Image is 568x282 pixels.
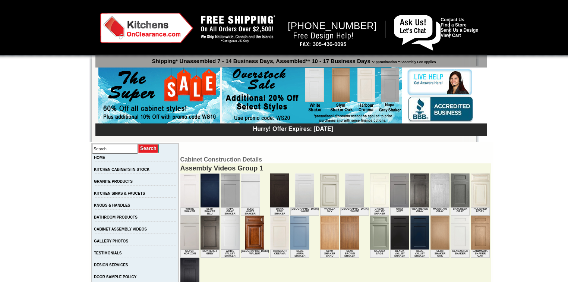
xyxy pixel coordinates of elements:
[201,250,220,258] td: Monterey Grey
[94,239,128,243] a: GALLERY PHOTOS
[441,17,464,22] a: Contact Us
[94,251,122,255] a: TESTIMONIALS
[430,250,449,258] td: Slym Shaker Oak
[370,58,436,64] span: *Approximation **Assembly Fee Applies
[290,250,309,258] td: Blue Aura Shaker
[180,163,491,173] div: Assembly Videos Group 1
[180,156,491,163] td: Cabinet Construction Details
[370,250,389,258] td: Salona Sage
[94,179,133,184] a: GRANITE PRODUCTS
[99,54,487,64] p: Shipping* Unassembled 7 - 14 Business Days, Assembled** 10 - 17 Business Days
[201,207,220,216] td: Slym Shaker Blu
[221,250,240,258] td: White Valley Shaker
[241,250,269,258] td: [GEOGRAPHIC_DATA] Walnut
[410,207,429,216] td: Weathered Gray
[94,191,145,195] a: KITCHEN SINKS & FAUCETS
[94,203,130,207] a: KNOBS & HANDLES
[340,250,359,258] td: Slym Brown Shaker
[320,207,339,216] td: Vanilla Sky
[94,275,136,279] a: DOOR SAMPLE POLICY
[180,250,199,258] td: Silver Horizon
[430,207,449,216] td: Mountain Gray
[390,250,409,258] td: Black Valley Shaker
[94,167,149,172] a: KITCHEN CABINETS IN-STOCK
[288,20,377,31] span: [PHONE_NUMBER]
[290,207,319,216] td: [GEOGRAPHIC_DATA] White
[138,144,159,154] input: Submit
[370,207,389,216] td: Cream Valley Shaker
[99,125,487,132] div: Hurry! Offer Expires: [DATE]
[441,28,478,33] a: Send Us a Design
[471,250,490,258] td: Landmark Shaker Oak
[94,227,147,231] a: CABINET ASSEMBLY VIDEOS
[471,207,490,216] td: Polished Ivory
[94,156,105,160] a: HOME
[340,207,369,216] td: [GEOGRAPHIC_DATA] White
[241,207,260,216] td: Slym White Shaker
[390,207,409,216] td: Gray Mist
[180,207,199,216] td: White Shaker
[221,207,240,216] td: Napa Gray Shaker
[441,33,461,38] a: View Cart
[441,22,466,28] a: Find a Store
[100,13,193,43] img: Kitchens on Clearance Logo
[270,207,289,216] td: Dark Epic Shaker
[94,215,138,219] a: BATHROOM PRODUCTS
[410,250,429,258] td: Blue Valley Shaker
[94,263,128,267] a: DESIGN SERVICES
[451,207,470,216] td: Baycreek Gray
[320,250,339,258] td: Slym Shaker Sand
[451,250,470,258] td: Alabaster Shaker
[270,250,289,258] td: Harbour Creama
